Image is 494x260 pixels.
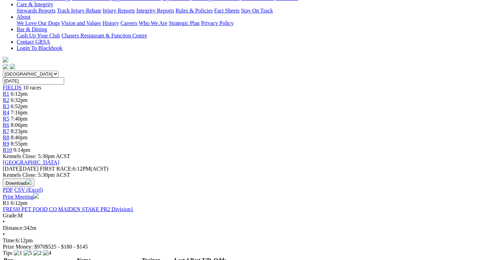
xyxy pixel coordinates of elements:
div: 6:12pm [3,237,491,244]
a: R9 [3,141,9,147]
span: • [3,231,5,237]
div: 342m [3,225,491,231]
span: 8:23pm [11,128,28,134]
div: About [17,20,491,26]
a: R5 [3,116,9,122]
a: R7 [3,128,9,134]
div: Prize Money: $970 [3,244,491,250]
span: Distance: [3,225,24,231]
span: 8:06pm [11,122,28,128]
a: Care & Integrity [17,1,53,7]
a: Track Injury Rebate [57,8,101,14]
a: We Love Our Dogs [17,20,60,26]
span: 7:16pm [11,110,28,115]
img: 1 [14,250,22,256]
span: $525 - $180 - $145 [45,244,88,250]
div: Kennels Close: 5:30pm ACST [3,172,491,178]
img: 4 [43,250,51,256]
span: Kennels Close: 5:30pm ACST [3,153,70,159]
span: R1 [3,200,9,206]
span: Grade: [3,213,18,218]
div: M [3,213,491,219]
a: FRESH PET FOOD CO MAIDEN STAKE PR2 Division1 [3,206,133,212]
div: Care & Integrity [17,8,491,14]
a: Fact Sheets [214,8,240,14]
span: 10 races [23,85,41,90]
span: 8:55pm [11,141,28,147]
a: Cash Up Your Club [17,33,60,38]
a: Vision and Values [61,20,101,26]
a: R3 [3,103,9,109]
img: logo-grsa-white.png [3,57,8,62]
a: Stewards Reports [17,8,55,14]
span: [DATE] [3,166,21,172]
a: Strategic Plan [169,20,200,26]
a: Print Meeting [3,194,39,200]
img: twitter.svg [10,64,15,69]
a: R1 [3,91,9,97]
a: Privacy Policy [201,20,234,26]
a: R8 [3,135,9,140]
a: Injury Reports [103,8,135,14]
a: Rules & Policies [175,8,213,14]
span: FIRST RACE: [40,166,72,172]
a: R6 [3,122,9,128]
a: Login To Blackbook [17,45,62,51]
img: 5 [24,250,32,256]
a: CSV (Excel) [14,187,43,193]
span: 8:40pm [11,135,28,140]
span: 6:52pm [11,103,28,109]
div: Bar & Dining [17,33,491,39]
span: 6:12pm [11,200,28,206]
span: 6:12pm [11,91,28,97]
a: R10 [3,147,12,153]
div: Download [3,187,491,193]
a: R2 [3,97,9,103]
span: Tips [3,250,12,256]
a: Integrity Reports [136,8,174,14]
input: Select date [3,77,64,85]
a: Bar & Dining [17,26,47,32]
a: Stay On Track [241,8,273,14]
a: Chasers Restaurant & Function Centre [61,33,147,38]
img: download.svg [26,179,32,185]
span: 9:14pm [14,147,31,153]
span: 6:12PM(ACST) [40,166,109,172]
img: facebook.svg [3,64,8,69]
img: printer.svg [33,193,39,199]
a: Careers [120,20,137,26]
span: 6:32pm [11,97,28,103]
a: About [17,14,31,20]
img: 2 [33,250,42,256]
a: PDF [3,187,13,193]
button: Download [3,178,34,187]
a: R4 [3,110,9,115]
span: Time: [3,237,16,243]
a: Who We Are [139,20,167,26]
a: Contact GRSA [17,39,50,45]
span: • [3,219,5,225]
a: [GEOGRAPHIC_DATA] [3,159,59,165]
a: FIELDS [3,85,21,90]
span: 7:40pm [11,116,28,122]
span: [DATE] [3,166,38,172]
a: History [102,20,119,26]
